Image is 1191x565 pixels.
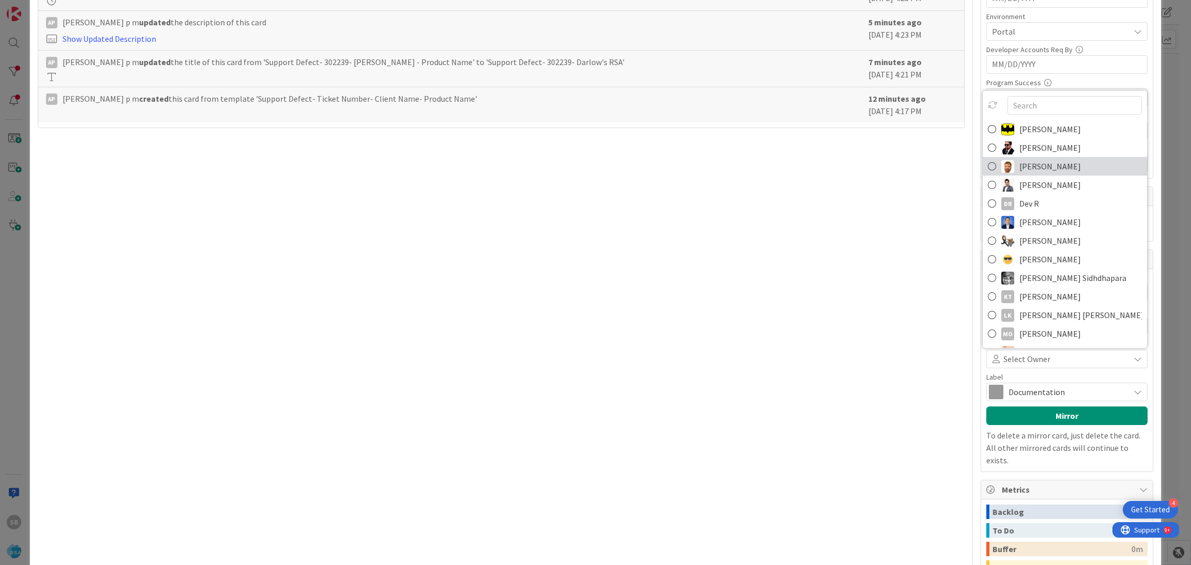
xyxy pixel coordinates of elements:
[63,16,266,28] span: [PERSON_NAME] p m the description of this card
[986,79,1148,86] div: Program Success
[868,56,956,82] div: [DATE] 4:21 PM
[139,93,169,104] b: created
[993,505,1132,519] div: Backlog
[983,250,1147,269] a: JK[PERSON_NAME]
[983,343,1147,362] a: RS[PERSON_NAME]
[1001,141,1014,154] img: AC
[1019,159,1081,174] span: [PERSON_NAME]
[63,92,477,105] span: [PERSON_NAME] p m this card from template 'Support Defect- Ticket Number- Client Name- Product Name'
[983,287,1147,306] a: KT[PERSON_NAME]
[986,406,1148,425] button: Mirror
[986,373,1003,381] span: Label
[1019,214,1081,230] span: [PERSON_NAME]
[1001,253,1014,265] img: JK
[992,56,1142,73] input: MM/DD/YYYY
[986,13,1148,20] div: Environment
[868,93,926,104] b: 12 minutes ago
[1169,498,1178,508] div: 4
[1019,233,1081,248] span: [PERSON_NAME]
[1003,353,1050,365] span: Select Owner
[992,25,1129,38] span: Portal
[139,17,171,27] b: updated
[983,120,1147,138] a: AC[PERSON_NAME]
[1019,196,1039,211] span: Dev R
[993,542,1132,556] div: Buffer
[1001,234,1014,247] img: ES
[1019,252,1081,267] span: [PERSON_NAME]
[868,92,956,117] div: [DATE] 4:17 PM
[1001,308,1014,321] div: Lk
[1132,542,1143,556] div: 0m
[983,231,1147,250] a: ES[PERSON_NAME]
[993,523,1127,538] div: To Do
[1001,178,1014,191] img: BR
[1002,483,1134,496] span: Metrics
[1001,215,1014,228] img: DP
[139,57,171,67] b: updated
[983,306,1147,324] a: Lk[PERSON_NAME] [PERSON_NAME]
[1001,197,1014,210] div: DR
[983,324,1147,343] a: MO[PERSON_NAME]
[983,194,1147,213] a: DRDev R
[1001,271,1014,284] img: KS
[46,17,57,28] div: Ap
[1001,122,1014,135] img: AC
[986,429,1148,466] p: To delete a mirror card, just delete the card. All other mirrored cards will continue to exists.
[1009,385,1124,399] span: Documentation
[983,176,1147,194] a: BR[PERSON_NAME]
[1001,290,1014,303] div: KT
[868,57,922,67] b: 7 minutes ago
[1019,177,1081,193] span: [PERSON_NAME]
[983,157,1147,176] a: AS[PERSON_NAME]
[1019,326,1081,341] span: [PERSON_NAME]
[868,16,956,45] div: [DATE] 4:23 PM
[1019,307,1142,323] span: [PERSON_NAME] [PERSON_NAME]
[63,34,156,44] a: Show Updated Description
[1019,140,1081,155] span: [PERSON_NAME]
[1131,505,1170,515] div: Get Started
[52,4,57,12] div: 9+
[63,56,624,68] span: [PERSON_NAME] p m the title of this card from 'Support Defect- 302239- [PERSON_NAME] - Product Na...
[22,2,47,14] span: Support
[983,213,1147,231] a: DP[PERSON_NAME]
[983,138,1147,157] a: AC[PERSON_NAME]
[868,17,922,27] b: 5 minutes ago
[46,57,57,68] div: Ap
[1001,327,1014,340] div: MO
[1019,344,1081,360] span: [PERSON_NAME]
[1123,501,1178,519] div: Open Get Started checklist, remaining modules: 4
[1019,121,1081,137] span: [PERSON_NAME]
[46,93,57,105] div: Ap
[986,46,1148,53] div: Developer Accounts Req By
[1001,160,1014,172] img: AS
[1019,289,1081,304] span: [PERSON_NAME]
[1001,346,1014,358] img: RS
[1007,96,1142,115] input: Search
[1019,270,1126,286] span: [PERSON_NAME] Sidhdhapara
[983,269,1147,287] a: KS[PERSON_NAME] Sidhdhapara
